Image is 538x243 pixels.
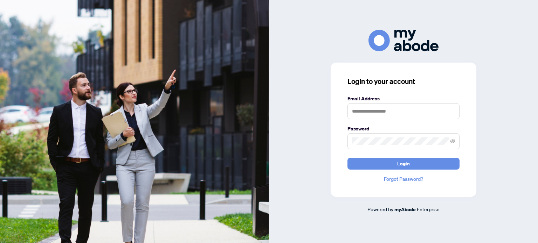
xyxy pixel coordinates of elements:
[394,206,416,213] a: myAbode
[367,206,393,212] span: Powered by
[450,139,455,144] span: eye-invisible
[397,158,410,169] span: Login
[347,158,460,170] button: Login
[347,77,460,86] h3: Login to your account
[347,95,460,102] label: Email Address
[347,125,460,133] label: Password
[417,206,440,212] span: Enterprise
[347,175,460,183] a: Forgot Password?
[368,30,439,51] img: ma-logo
